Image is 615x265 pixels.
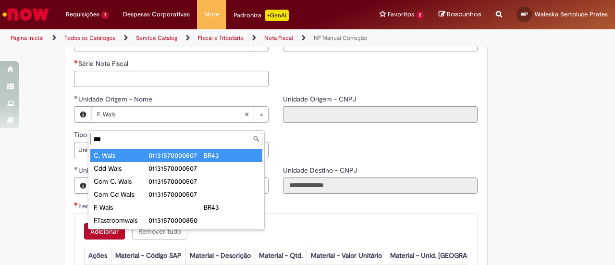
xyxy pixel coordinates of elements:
div: C. Wals [94,151,149,160]
div: Com C. Wals [94,177,149,186]
div: 01131570000507 [148,189,204,199]
div: Com Cd Wals [94,189,149,199]
div: BR43 [204,202,259,212]
ul: Unidade Origem - Nome [88,147,264,229]
div: F.Tastroomwals [94,215,149,225]
div: 01131570000850 [148,215,204,225]
div: 01131570000507 [148,151,204,160]
div: 01131570000507 [148,177,204,186]
div: BR43 [204,151,259,160]
div: Cdd Wals [94,164,149,173]
div: 01131570000507 [148,164,204,173]
div: F. Wals [94,202,149,212]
